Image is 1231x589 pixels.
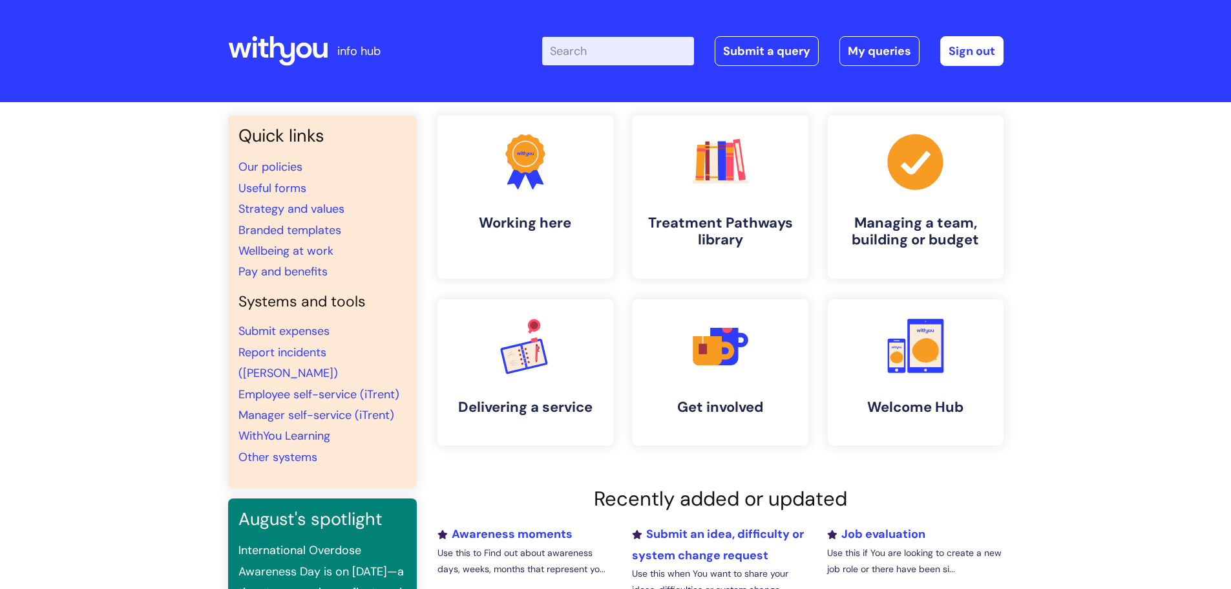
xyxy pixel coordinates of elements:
[238,201,344,217] a: Strategy and values
[238,159,302,175] a: Our policies
[238,180,306,196] a: Useful forms
[238,509,406,530] h3: August's spotlight
[643,215,798,249] h4: Treatment Pathways library
[238,222,341,238] a: Branded templates
[839,36,920,66] a: My queries
[827,545,1003,577] p: Use this if You are looking to create a new job role or there have been si...
[437,526,573,542] a: Awareness moments
[238,125,406,146] h3: Quick links
[238,428,330,444] a: WithYou Learning
[632,526,804,562] a: Submit an idea, difficulty or system change request
[827,526,925,542] a: Job evaluation
[238,243,333,259] a: Wellbeing at work
[437,299,613,445] a: Delivering a service
[715,36,819,66] a: Submit a query
[437,487,1004,511] h2: Recently added or updated
[643,399,798,416] h4: Get involved
[238,345,338,381] a: Report incidents ([PERSON_NAME])
[633,299,808,445] a: Get involved
[940,36,1004,66] a: Sign out
[838,399,993,416] h4: Welcome Hub
[437,545,613,577] p: Use this to Find out about awareness days, weeks, months that represent yo...
[238,387,399,402] a: Employee self-service (iTrent)
[337,41,381,61] p: info hub
[828,115,1004,279] a: Managing a team, building or budget
[542,36,1004,66] div: | -
[238,264,328,279] a: Pay and benefits
[838,215,993,249] h4: Managing a team, building or budget
[633,115,808,279] a: Treatment Pathways library
[448,399,603,416] h4: Delivering a service
[238,449,317,465] a: Other systems
[828,299,1004,445] a: Welcome Hub
[542,37,694,65] input: Search
[448,215,603,231] h4: Working here
[238,293,406,311] h4: Systems and tools
[238,323,330,339] a: Submit expenses
[437,115,613,279] a: Working here
[238,407,394,423] a: Manager self-service (iTrent)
